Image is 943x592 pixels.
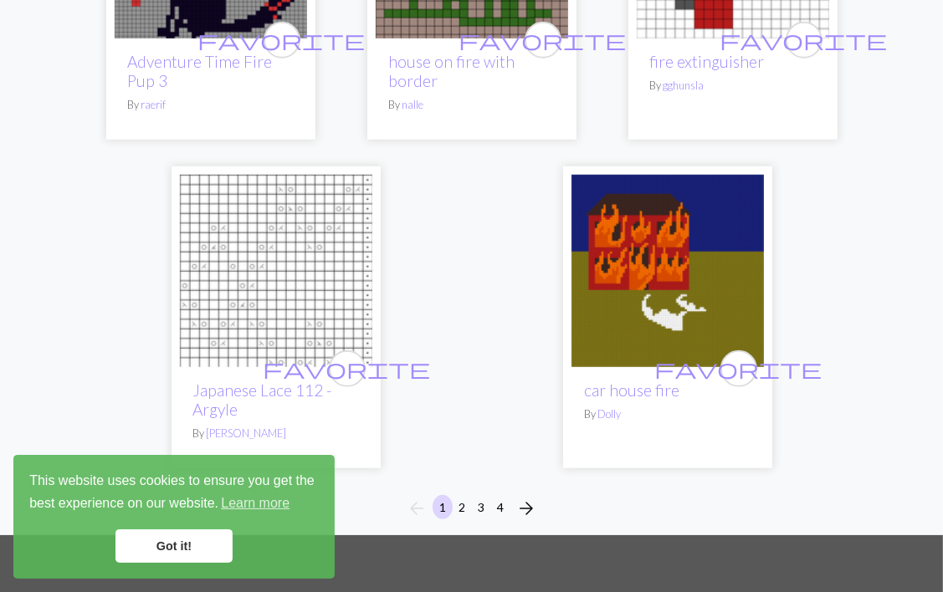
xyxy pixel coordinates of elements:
[516,498,536,518] i: Next
[128,52,273,90] a: Adventure Time Fire Pup 3
[459,23,627,57] i: favourite
[510,495,543,522] button: Next
[786,22,823,59] button: favourite
[571,261,764,277] a: car house fire
[389,52,515,90] a: house on fire with border
[193,380,332,419] a: Japanese Lace 112 - Argyle
[720,350,757,387] button: favourite
[720,27,888,53] span: favorite
[141,98,167,111] a: raerif
[433,495,453,519] button: 1
[29,471,319,516] span: This website uses cookies to ensure you get the best experience on our website.
[490,495,510,519] button: 4
[471,495,491,519] button: 3
[198,23,366,57] i: favourite
[516,497,536,520] span: arrow_forward
[452,495,472,519] button: 2
[207,426,287,440] a: [PERSON_NAME]
[655,352,823,385] i: favourite
[664,79,705,92] a: gghunsla
[650,52,765,71] a: fire extinguisher
[13,455,335,579] div: cookieconsent
[402,98,424,111] a: nalle
[180,261,372,277] a: Japanese Lace 112 - Argyle
[720,23,888,57] i: favourite
[650,78,816,94] p: By
[264,22,300,59] button: favourite
[400,495,543,522] nav: Page navigation
[525,22,561,59] button: favourite
[459,27,627,53] span: favorite
[115,529,233,563] a: dismiss cookie message
[128,97,294,113] p: By
[264,355,431,381] span: favorite
[585,380,680,400] a: car house fire
[218,491,292,516] a: learn more about cookies
[585,406,751,422] p: By
[389,97,555,113] p: By
[598,407,622,421] a: Dolly
[571,175,764,367] img: car house fire
[329,350,366,387] button: favourite
[198,27,366,53] span: favorite
[180,175,372,367] img: Japanese Lace 112 - Argyle
[193,426,359,441] p: By
[655,355,823,381] span: favorite
[264,352,431,385] i: favourite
